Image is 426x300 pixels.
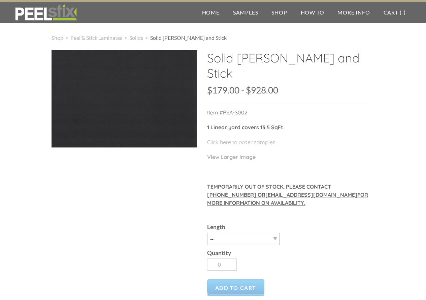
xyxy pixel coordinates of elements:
[294,2,331,23] a: How To
[207,154,256,160] a: View Larger Image
[331,2,376,23] a: More Info
[401,9,404,16] span: -
[207,183,368,206] u: TEMPORARILY OUT OF STOCK, PLEASE CONTACT [PHONE_NUMBER] OR [EMAIL_ADDRESS][DOMAIN_NAME] FOR MORE ...
[13,4,78,21] img: REFACE SUPPLIES
[207,50,369,86] h2: Solid [PERSON_NAME] and Stick
[129,34,143,41] a: Solids
[265,2,294,23] a: Shop
[150,34,227,41] span: Solid [PERSON_NAME] and Stick
[207,108,369,123] p: Item #PSA-S002
[207,223,225,230] b: Length
[52,34,63,41] a: Shop
[207,139,275,145] a: Click here to order samples
[70,34,122,41] a: Peel & Stick Laminates
[207,279,265,296] a: Add to Cart
[63,34,70,41] span: >
[122,34,129,41] span: >
[226,2,265,23] a: Samples
[207,249,231,256] b: Quantity
[377,2,413,23] a: Cart (-)
[207,124,285,131] strong: 1 Linear yard covers 13.5 SqFt.
[195,2,226,23] a: Home
[207,85,278,96] span: $179.00 - $928.00
[143,34,150,41] span: >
